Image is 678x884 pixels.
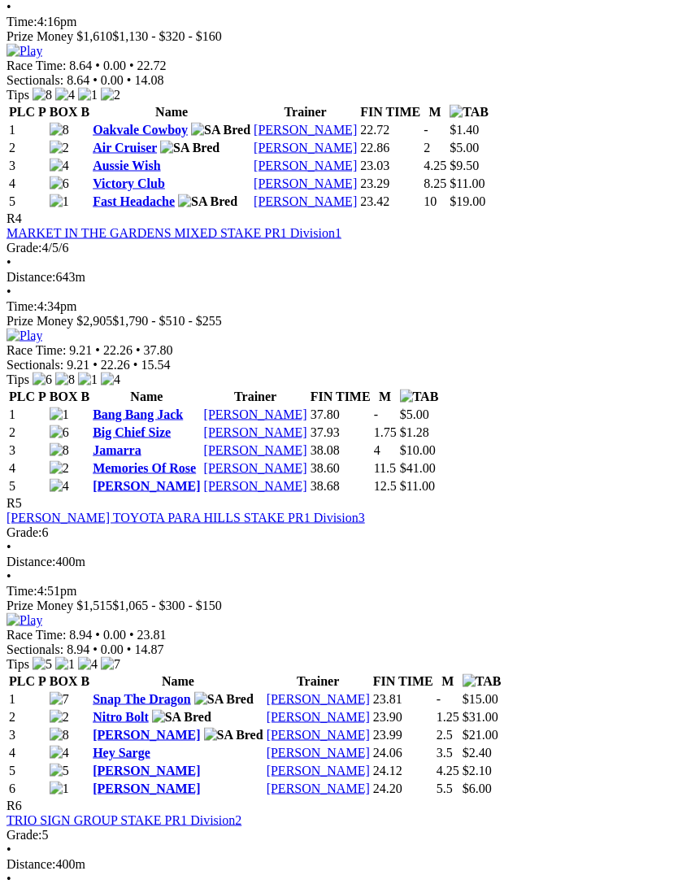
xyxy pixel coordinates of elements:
text: 4.25 [424,159,446,172]
td: 1 [8,691,47,708]
span: • [136,343,141,357]
span: • [95,628,100,642]
img: TAB [463,674,502,689]
span: • [93,73,98,87]
text: - [437,692,441,706]
img: SA Bred [160,141,219,155]
span: 8.94 [67,642,89,656]
img: 6 [33,372,52,387]
span: Race Time: [7,628,66,642]
td: 5 [8,194,47,210]
span: $2.40 [463,746,492,760]
img: 7 [50,692,69,707]
th: M [436,673,460,690]
span: 0.00 [101,642,124,656]
span: $9.50 [450,159,479,172]
span: Grade: [7,241,42,255]
span: • [7,569,11,583]
a: [PERSON_NAME] [267,692,370,706]
img: SA Bred [178,194,237,209]
a: Hey Sarge [93,746,150,760]
span: Distance: [7,555,55,568]
td: 3 [8,158,47,174]
span: $1.28 [400,425,429,439]
img: TAB [400,390,439,404]
img: 6 [50,176,69,191]
img: 4 [78,657,98,672]
span: P [38,390,46,403]
span: Time: [7,584,37,598]
span: Grade: [7,828,42,842]
a: [PERSON_NAME] [267,746,370,760]
text: 8.25 [424,176,446,190]
td: 23.03 [359,158,421,174]
span: $10.00 [400,443,436,457]
span: Sectionals: [7,73,63,87]
td: 4 [8,745,47,761]
td: 3 [8,727,47,743]
img: 8 [33,88,52,102]
span: 8.64 [67,73,89,87]
a: [PERSON_NAME] [93,764,200,777]
span: BOX [50,390,78,403]
span: Distance: [7,270,55,284]
td: 38.60 [310,460,372,477]
a: [PERSON_NAME] TOYOTA PARA HILLS STAKE PR1 Division3 [7,511,365,525]
img: Play [7,613,42,628]
span: $19.00 [450,194,485,208]
td: 2 [8,425,47,441]
span: • [127,642,132,656]
td: 1 [8,122,47,138]
span: R4 [7,211,22,225]
a: [PERSON_NAME] [204,461,307,475]
td: 38.08 [310,442,372,459]
div: Prize Money $2,905 [7,314,671,329]
img: 8 [50,123,69,137]
a: Aussie Wish [93,159,160,172]
td: 24.20 [372,781,434,797]
text: 1.75 [374,425,397,439]
td: 23.29 [359,176,421,192]
td: 2 [8,709,47,725]
a: [PERSON_NAME] [93,728,200,742]
td: 1 [8,407,47,423]
img: 4 [50,746,69,760]
span: • [93,642,98,656]
span: $6.00 [463,782,492,795]
a: [PERSON_NAME] [254,141,357,155]
span: • [127,73,132,87]
span: 15.54 [141,358,170,372]
span: PLC [9,674,35,688]
a: [PERSON_NAME] [254,176,357,190]
div: 6 [7,525,671,540]
img: 2 [50,141,69,155]
span: 0.00 [101,73,124,87]
span: $11.00 [450,176,485,190]
span: 37.80 [144,343,173,357]
span: B [80,105,89,119]
img: 4 [50,479,69,494]
img: 2 [101,88,120,102]
span: $21.00 [463,728,498,742]
div: 4:16pm [7,15,671,29]
span: $1,130 - $320 - $160 [112,29,222,43]
img: 4 [50,159,69,173]
span: Tips [7,657,29,671]
th: FIN TIME [372,673,434,690]
td: 24.12 [372,763,434,779]
td: 2 [8,140,47,156]
img: 4 [101,372,120,387]
span: 8.64 [69,59,92,72]
img: 1 [78,372,98,387]
div: 643m [7,270,671,285]
th: FIN TIME [310,389,372,405]
td: 4 [8,176,47,192]
th: M [373,389,398,405]
span: Time: [7,299,37,313]
th: Trainer [266,673,371,690]
img: 8 [50,443,69,458]
span: $1,790 - $510 - $255 [112,314,222,328]
td: 6 [8,781,47,797]
span: PLC [9,390,35,403]
span: 0.00 [103,628,126,642]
